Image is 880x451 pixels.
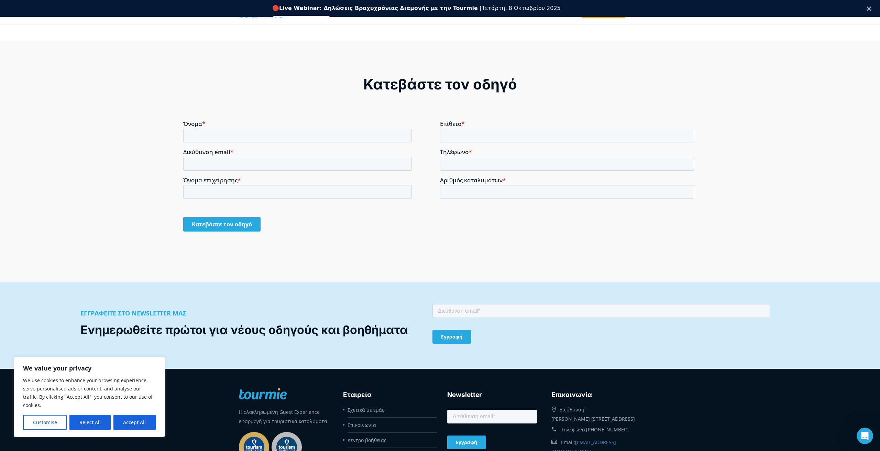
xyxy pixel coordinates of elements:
p: We value your privacy [23,364,156,372]
h3: Newsletter [447,390,537,400]
a: Σχετικά με εμάς [348,407,384,413]
a: Επικοινωνία [348,422,376,428]
button: Reject All [69,415,110,430]
h3: Eπικοινωνία [551,390,641,400]
p: Η ολοκληρωμένη Guest Experience εφαρμογή για τουριστικά καταλύματα. [239,407,329,426]
span: Τηλέφωνο [257,28,285,35]
a: Εγγραφείτε δωρεάν [272,16,330,24]
div: 🔴 Τετάρτη, 8 Οκτωβρίου 2025 [272,5,561,12]
h3: Εταιρεία [343,390,433,400]
iframe: Intercom live chat [857,428,873,444]
div: Κλείσιμο [867,6,874,10]
a: [PHONE_NUMBER] [586,426,629,433]
b: ΕΓΓΡΑΦΕΙΤΕ ΣΤΟ NEWSLETTER ΜΑΣ [80,309,186,317]
button: Customise [23,415,67,430]
p: We use cookies to enhance your browsing experience, serve personalised ads or content, and analys... [23,376,156,409]
iframe: Form 1 [432,303,770,348]
b: Live Webinar: Δηλώσεις Βραχυχρόνιας Διαμονής με την Tourmie | [279,5,482,11]
a: Κέντρο βοήθειας [348,437,386,443]
div: Ενημερωθείτε πρώτοι για νέους οδηγούς και βοηθήματα [80,322,418,338]
iframe: Form 0 [183,120,697,237]
div: Τηλέφωνο: [551,423,641,436]
div: Κατεβάστε τον οδηγό [183,75,697,94]
span: Αριθμός καταλυμάτων [257,56,319,64]
div: Διεύθυνση: [PERSON_NAME] [STREET_ADDRESS] [551,403,641,423]
button: Accept All [113,415,156,430]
